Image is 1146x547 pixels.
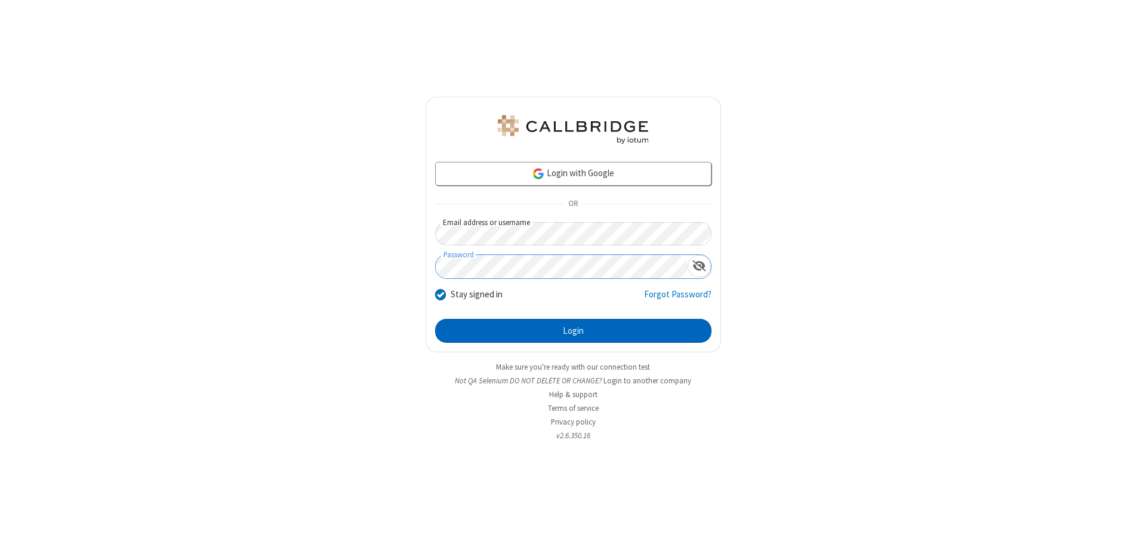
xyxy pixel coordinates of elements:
button: Login [435,319,711,343]
button: Login to another company [603,375,691,386]
li: Not QA Selenium DO NOT DELETE OR CHANGE? [426,375,721,386]
label: Stay signed in [451,288,503,302]
a: Help & support [549,389,597,400]
div: Show password [688,255,711,277]
input: Password [436,255,688,278]
img: QA Selenium DO NOT DELETE OR CHANGE [495,115,651,144]
input: Email address or username [435,222,711,245]
a: Login with Google [435,162,711,186]
li: v2.6.350.16 [426,430,721,441]
a: Terms of service [548,403,599,413]
img: google-icon.png [532,167,545,180]
span: OR [563,196,583,213]
a: Make sure you're ready with our connection test [496,362,650,372]
a: Forgot Password? [644,288,711,311]
a: Privacy policy [551,417,596,427]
